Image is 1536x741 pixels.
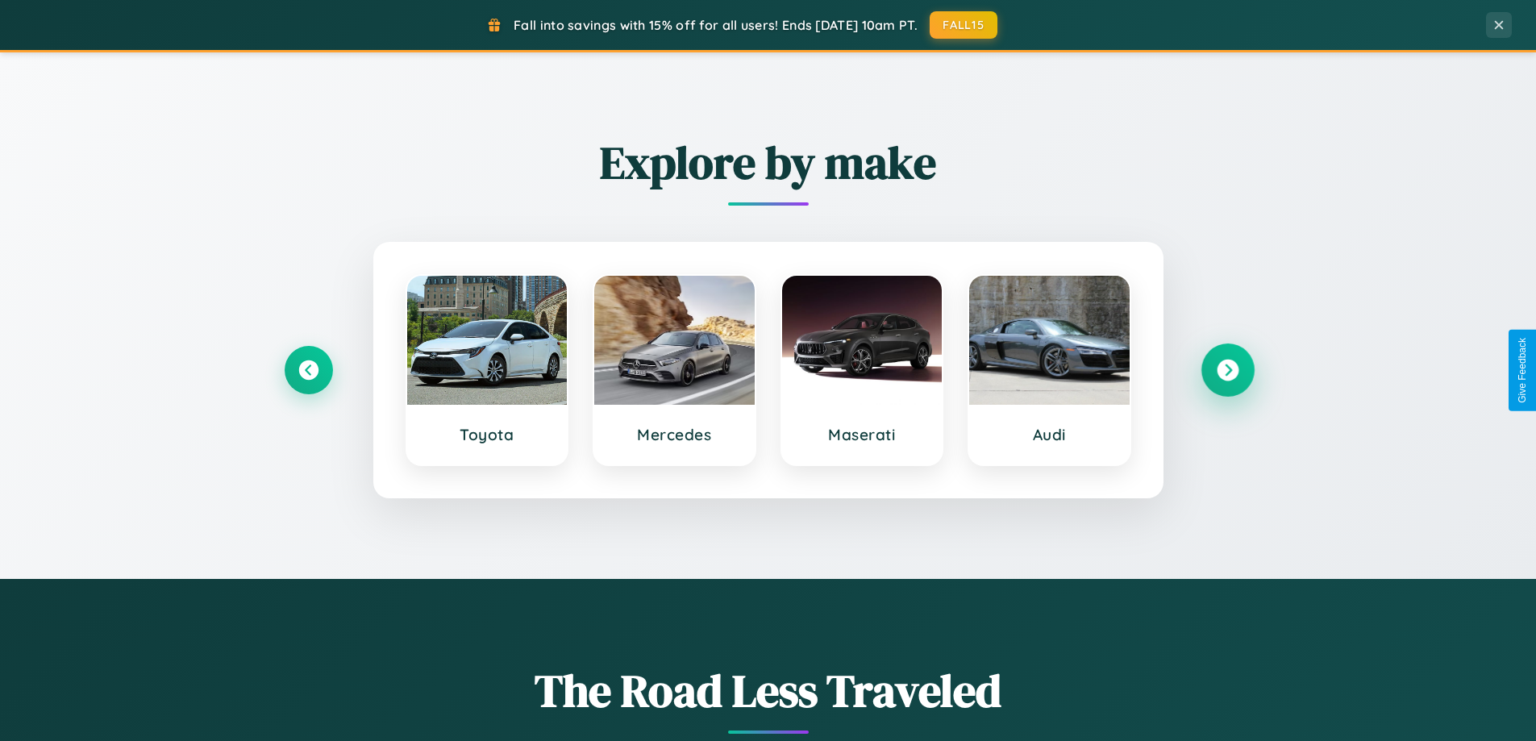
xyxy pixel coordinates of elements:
[514,17,918,33] span: Fall into savings with 15% off for all users! Ends [DATE] 10am PT.
[423,425,552,444] h3: Toyota
[610,425,739,444] h3: Mercedes
[1517,338,1528,403] div: Give Feedback
[930,11,997,39] button: FALL15
[285,660,1252,722] h1: The Road Less Traveled
[985,425,1113,444] h3: Audi
[798,425,926,444] h3: Maserati
[285,131,1252,194] h2: Explore by make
